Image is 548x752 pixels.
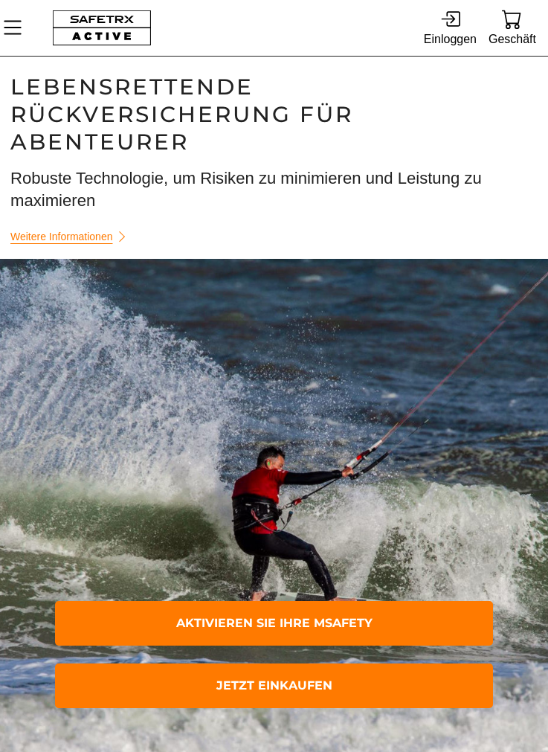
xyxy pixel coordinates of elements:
font: Robuste Technologie, um Risiken zu minimieren und Leistung zu maximieren [10,169,482,211]
font: Jetzt einkaufen [216,678,332,692]
font: Einloggen [424,33,477,45]
font: Lebensrettende Rückversicherung für Abenteurer [10,73,353,155]
a: Weitere Informationen [10,225,133,248]
a: Jetzt einkaufen [55,663,494,708]
font: Aktivieren Sie Ihre MSafety [176,616,373,630]
a: Aktivieren Sie Ihre MSafety [55,601,494,646]
font: Weitere Informationen [10,231,112,242]
font: Geschäft [489,33,536,45]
